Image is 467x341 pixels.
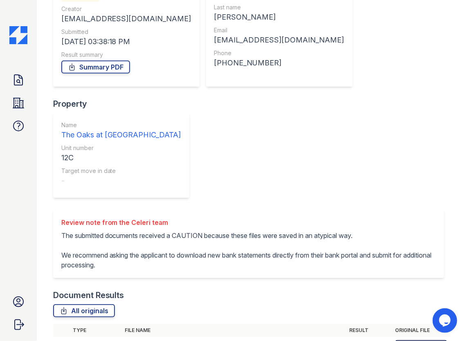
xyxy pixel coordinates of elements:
[61,5,191,13] div: Creator
[214,26,344,34] div: Email
[61,218,436,227] div: Review note from the Celeri team
[61,28,191,36] div: Submitted
[61,152,181,164] div: 12C
[70,324,122,337] th: Type
[53,304,115,317] a: All originals
[61,121,181,129] div: Name
[61,51,191,59] div: Result summary
[61,129,181,141] div: The Oaks at [GEOGRAPHIC_DATA]
[61,175,181,186] div: -
[392,324,451,337] th: Original file
[214,34,344,46] div: [EMAIL_ADDRESS][DOMAIN_NAME]
[214,49,344,57] div: Phone
[214,11,344,23] div: [PERSON_NAME]
[61,36,191,47] div: [DATE] 03:38:18 PM
[61,61,130,74] a: Summary PDF
[433,308,459,333] iframe: chat widget
[346,324,392,337] th: Result
[214,57,344,69] div: [PHONE_NUMBER]
[53,289,124,301] div: Document Results
[122,324,346,337] th: File name
[214,3,344,11] div: Last name
[61,231,436,270] p: The submitted documents received a CAUTION because these files were saved in an atypical way. We ...
[61,144,181,152] div: Unit number
[61,167,181,175] div: Target move in date
[9,26,27,44] img: CE_Icon_Blue-c292c112584629df590d857e76928e9f676e5b41ef8f769ba2f05ee15b207248.png
[61,121,181,141] a: Name The Oaks at [GEOGRAPHIC_DATA]
[61,13,191,25] div: [EMAIL_ADDRESS][DOMAIN_NAME]
[53,98,196,110] div: Property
